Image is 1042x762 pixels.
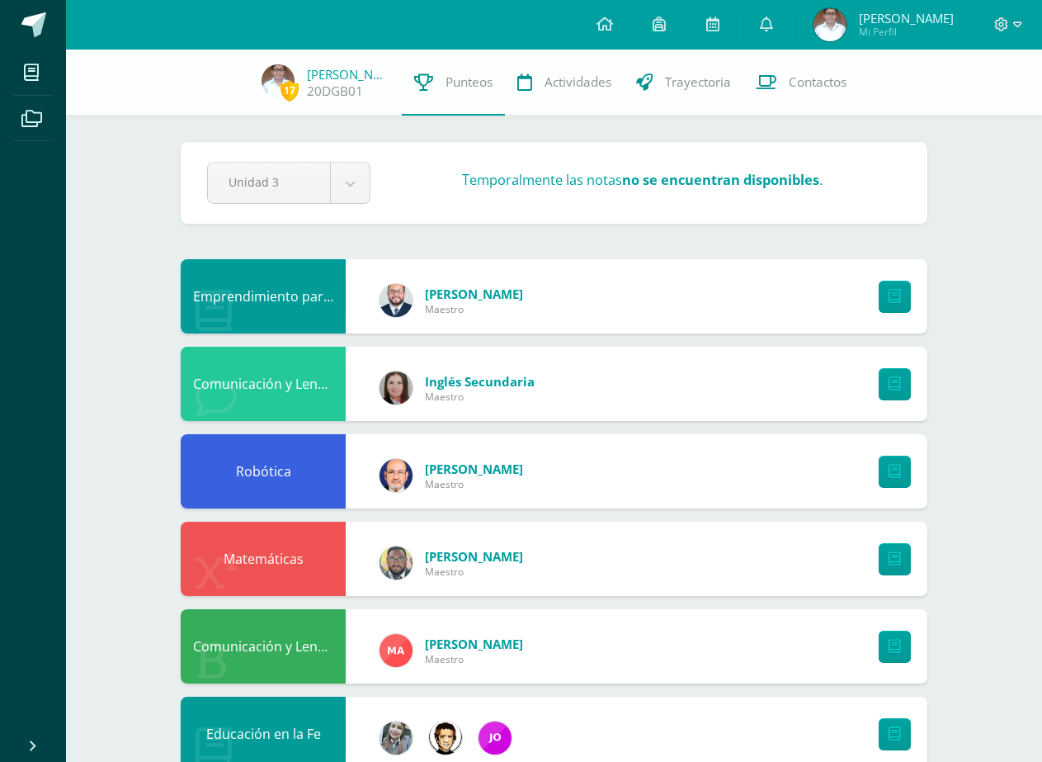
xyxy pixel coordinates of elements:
[307,83,363,100] a: 20DGB01
[859,25,954,39] span: Mi Perfil
[425,373,535,390] span: Inglés Secundaria
[425,477,523,491] span: Maestro
[181,522,346,596] div: Matemáticas
[402,50,505,116] a: Punteos
[262,64,295,97] img: c6c55850625d03b804869e3fe2a73493.png
[380,547,413,580] img: 712781701cd376c1a616437b5c60ae46.png
[181,609,346,684] div: Comunicación y Lenguaje, Idioma Español
[380,459,413,492] img: 6b7a2a75a6c7e6282b1a1fdce061224c.png
[479,722,512,755] img: 6614adf7432e56e5c9e182f11abb21f1.png
[505,50,624,116] a: Actividades
[622,170,819,189] strong: no se encuentran disponibles
[665,73,731,91] span: Trayectoria
[425,461,523,477] span: [PERSON_NAME]
[425,286,523,302] span: [PERSON_NAME]
[425,652,523,666] span: Maestro
[181,347,346,421] div: Comunicación y Lenguaje, Idioma Extranjero Inglés
[446,73,493,91] span: Punteos
[380,372,413,405] img: 8af0450cf43d44e38c4a1497329761f3.png
[208,163,370,203] a: Unidad 3
[425,390,535,404] span: Maestro
[425,302,523,316] span: Maestro
[181,434,346,509] div: Robótica
[281,80,299,101] span: 17
[380,722,413,755] img: cba4c69ace659ae4cf02a5761d9a2473.png
[307,66,389,83] a: [PERSON_NAME]
[789,73,846,91] span: Contactos
[380,634,413,667] img: 0fd6451cf16eae051bb176b5d8bc5f11.png
[545,73,611,91] span: Actividades
[181,259,346,334] div: Emprendimiento para la Productividad
[743,50,859,116] a: Contactos
[425,548,523,565] span: [PERSON_NAME]
[229,163,309,201] span: Unidad 3
[624,50,743,116] a: Trayectoria
[462,170,823,189] h3: Temporalmente las notas .
[425,565,523,579] span: Maestro
[380,284,413,317] img: eaa624bfc361f5d4e8a554d75d1a3cf6.png
[859,10,954,26] span: [PERSON_NAME]
[429,722,462,755] img: 3c6982f7dfb72f48fca5b3f49e2de08c.png
[425,636,523,652] span: [PERSON_NAME]
[813,8,846,41] img: c6c55850625d03b804869e3fe2a73493.png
